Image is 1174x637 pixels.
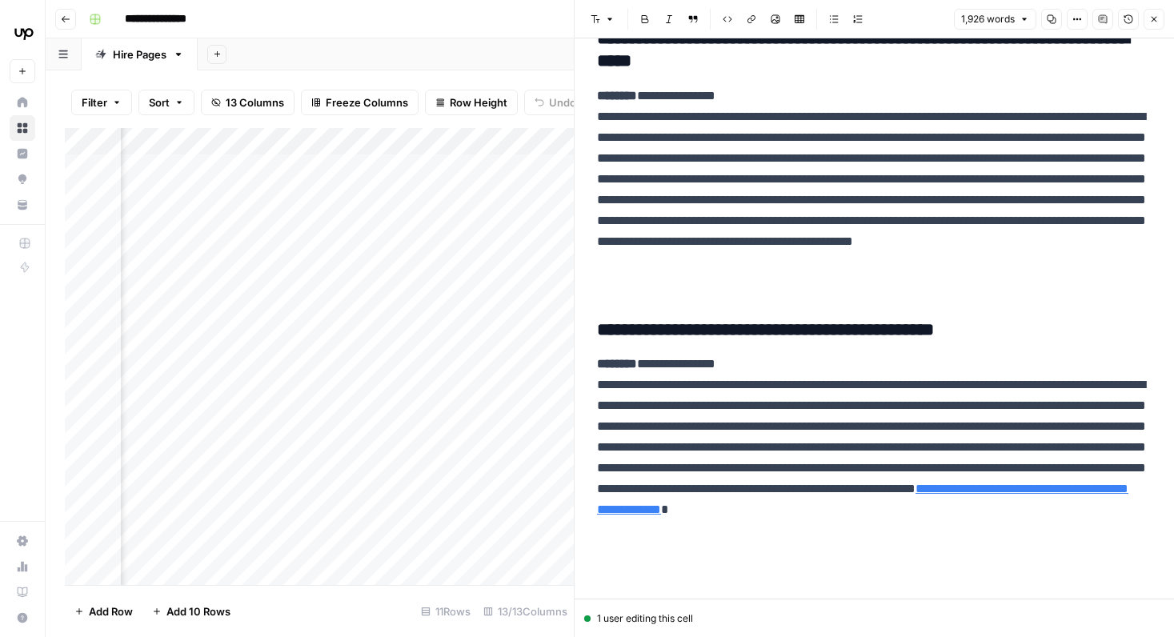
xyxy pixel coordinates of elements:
a: Hire Pages [82,38,198,70]
a: Usage [10,554,35,579]
span: Undo [549,94,576,110]
button: Undo [524,90,587,115]
span: Sort [149,94,170,110]
span: Add Row [89,603,133,619]
a: Home [10,90,35,115]
button: Add Row [65,599,142,624]
button: Freeze Columns [301,90,419,115]
img: Upwork Logo [10,18,38,47]
button: Add 10 Rows [142,599,240,624]
button: Workspace: Upwork [10,13,35,53]
a: Learning Hub [10,579,35,605]
button: Filter [71,90,132,115]
div: 13/13 Columns [477,599,574,624]
span: Row Height [450,94,507,110]
span: Freeze Columns [326,94,408,110]
a: Your Data [10,192,35,218]
div: 1 user editing this cell [584,611,1164,626]
button: Help + Support [10,605,35,631]
button: 13 Columns [201,90,295,115]
div: Hire Pages [113,46,166,62]
a: Insights [10,141,35,166]
span: 13 Columns [226,94,284,110]
a: Settings [10,528,35,554]
a: Browse [10,115,35,141]
button: 1,926 words [954,9,1036,30]
button: Sort [138,90,194,115]
div: 11 Rows [415,599,477,624]
span: 1,926 words [961,12,1015,26]
span: Filter [82,94,107,110]
span: Add 10 Rows [166,603,230,619]
a: Opportunities [10,166,35,192]
button: Row Height [425,90,518,115]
